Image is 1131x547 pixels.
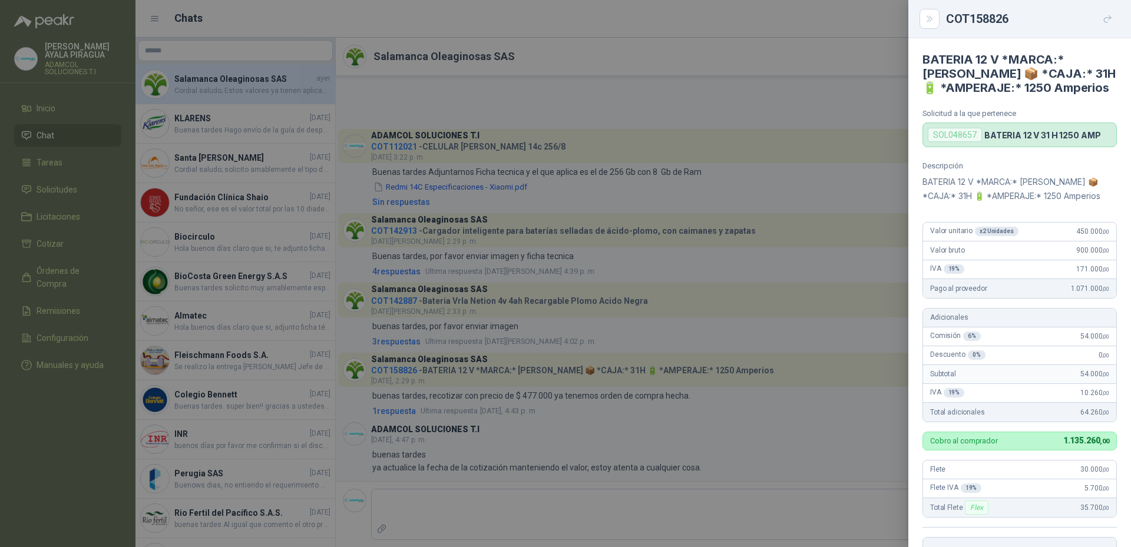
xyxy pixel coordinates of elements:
[1102,505,1109,511] span: ,00
[930,483,981,493] span: Flete IVA
[930,284,987,293] span: Pago al proveedor
[1102,409,1109,416] span: ,00
[968,350,986,360] div: 0 %
[930,246,964,254] span: Valor bruto
[1102,352,1109,359] span: ,00
[1063,436,1109,445] span: 1.135.260
[923,403,1116,422] div: Total adicionales
[930,437,998,445] p: Cobro al comprador
[1080,389,1109,397] span: 10.260
[1080,503,1109,512] span: 35.700
[922,12,937,26] button: Close
[965,500,988,515] div: Flex
[1102,228,1109,235] span: ,00
[961,483,982,493] div: 19 %
[930,350,986,360] span: Descuento
[1102,485,1109,492] span: ,00
[1100,437,1109,445] span: ,00
[928,128,982,142] div: SOL048657
[922,161,1117,170] p: Descripción
[1099,351,1109,359] span: 0
[922,109,1117,118] p: Solicitud a la que pertenece
[1102,333,1109,340] span: ,00
[1102,266,1109,273] span: ,00
[923,309,1116,327] div: Adicionales
[930,331,981,341] span: Comisión
[930,388,964,397] span: IVA
[1071,284,1109,293] span: 1.071.000
[1102,466,1109,473] span: ,00
[1084,484,1109,492] span: 5.700
[944,388,965,397] div: 19 %
[1102,390,1109,396] span: ,00
[930,264,964,274] span: IVA
[930,227,1018,236] span: Valor unitario
[975,227,1018,236] div: x 2 Unidades
[1076,265,1109,273] span: 171.000
[930,465,945,473] span: Flete
[1102,247,1109,254] span: ,00
[1102,286,1109,292] span: ,00
[1076,246,1109,254] span: 900.000
[1080,332,1109,340] span: 54.000
[1080,408,1109,416] span: 64.260
[1102,371,1109,377] span: ,00
[922,52,1117,95] h4: BATERIA 12 V *MARCA:* [PERSON_NAME] 📦 *CAJA:* 31H 🔋 *AMPERAJE:* 1250 Amperios
[930,370,956,378] span: Subtotal
[1080,465,1109,473] span: 30.000
[1080,370,1109,378] span: 54.000
[946,9,1117,28] div: COT158826
[1076,227,1109,236] span: 450.000
[963,331,981,341] div: 6 %
[922,175,1117,203] p: BATERIA 12 V *MARCA:* [PERSON_NAME] 📦 *CAJA:* 31H 🔋 *AMPERAJE:* 1250 Amperios
[944,264,965,274] div: 19 %
[984,130,1100,140] p: BATERIA 12 V 31 H 1250 AMP
[930,500,991,515] span: Total Flete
